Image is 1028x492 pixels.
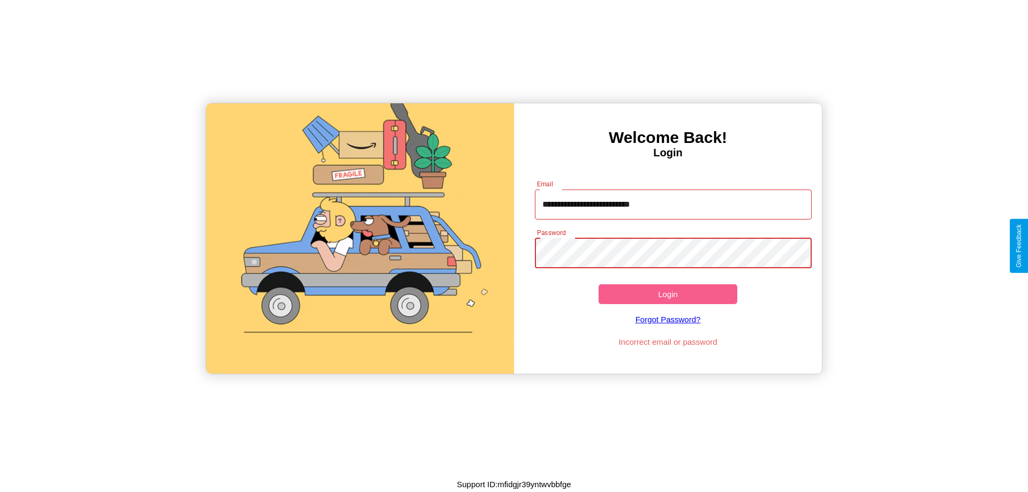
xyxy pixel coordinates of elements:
a: Forgot Password? [530,304,807,335]
label: Password [537,228,565,237]
p: Support ID: mfidgjr39yntwvbbfge [457,477,571,491]
div: Give Feedback [1015,224,1023,268]
h3: Welcome Back! [514,128,822,147]
h4: Login [514,147,822,159]
img: gif [206,103,514,374]
p: Incorrect email or password [530,335,807,349]
label: Email [537,179,554,188]
button: Login [599,284,737,304]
